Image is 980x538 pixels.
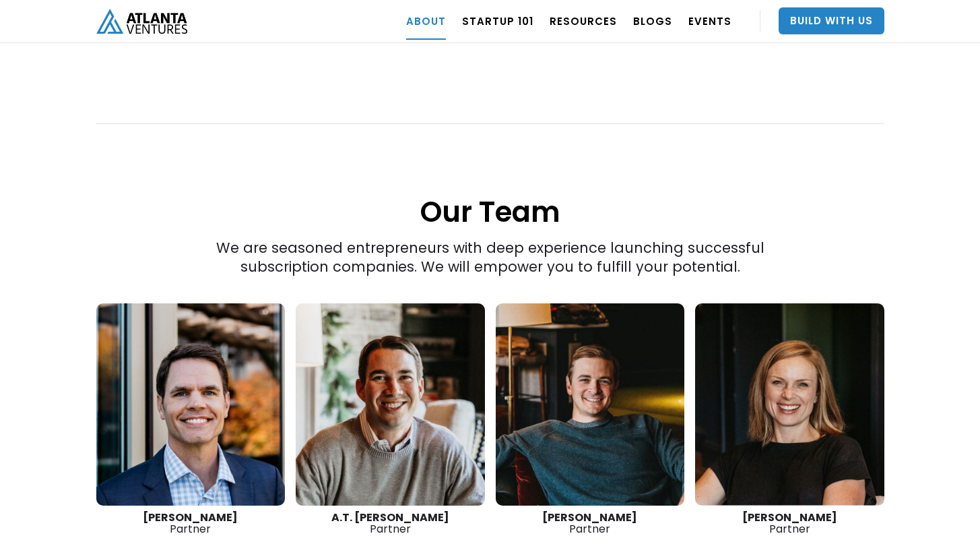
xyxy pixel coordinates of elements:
[695,512,884,535] div: Partner
[462,2,533,40] a: Startup 101
[542,510,637,525] strong: [PERSON_NAME]
[550,2,617,40] a: RESOURCES
[296,512,485,535] div: Partner
[96,125,884,231] h1: Our Team
[688,2,731,40] a: EVENTS
[331,510,449,525] strong: A.T. [PERSON_NAME]
[496,512,685,535] div: Partner
[742,510,837,525] strong: [PERSON_NAME]
[406,2,446,40] a: ABOUT
[779,7,884,34] a: Build With Us
[96,512,286,535] div: Partner
[143,510,238,525] strong: [PERSON_NAME]
[633,2,672,40] a: BLOGS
